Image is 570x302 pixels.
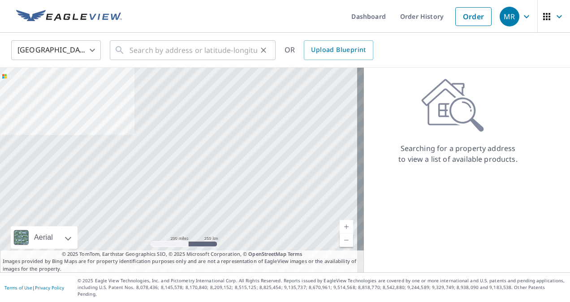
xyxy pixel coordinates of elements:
[288,250,302,257] a: Terms
[130,38,257,63] input: Search by address or latitude-longitude
[11,38,101,63] div: [GEOGRAPHIC_DATA]
[304,40,373,60] a: Upload Blueprint
[4,285,32,291] a: Terms of Use
[31,226,56,249] div: Aerial
[311,44,366,56] span: Upload Blueprint
[340,233,353,247] a: Current Level 5, Zoom Out
[16,10,122,23] img: EV Logo
[11,226,78,249] div: Aerial
[248,250,286,257] a: OpenStreetMap
[62,250,302,258] span: © 2025 TomTom, Earthstar Geographics SIO, © 2025 Microsoft Corporation, ©
[455,7,492,26] a: Order
[500,7,519,26] div: MR
[285,40,373,60] div: OR
[398,143,518,164] p: Searching for a property address to view a list of available products.
[340,220,353,233] a: Current Level 5, Zoom In
[4,285,64,290] p: |
[257,44,270,56] button: Clear
[35,285,64,291] a: Privacy Policy
[78,277,566,298] p: © 2025 Eagle View Technologies, Inc. and Pictometry International Corp. All Rights Reserved. Repo...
